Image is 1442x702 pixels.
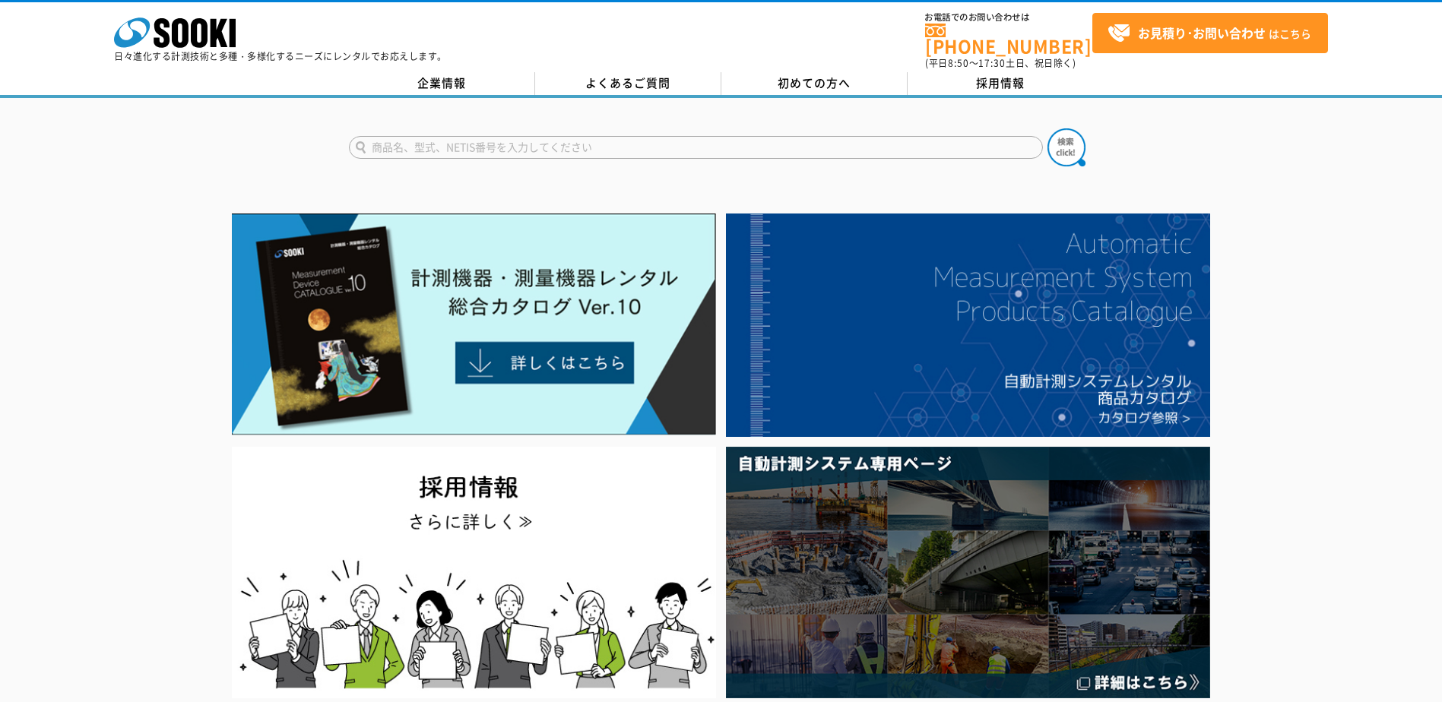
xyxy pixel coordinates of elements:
[1092,13,1328,53] a: お見積り･お問い合わせはこちら
[349,72,535,95] a: 企業情報
[349,136,1043,159] input: 商品名、型式、NETIS番号を入力してください
[721,72,908,95] a: 初めての方へ
[778,74,851,91] span: 初めての方へ
[925,24,1092,55] a: [PHONE_NUMBER]
[1138,24,1266,42] strong: お見積り･お問い合わせ
[535,72,721,95] a: よくあるご質問
[114,52,447,61] p: 日々進化する計測技術と多種・多様化するニーズにレンタルでお応えします。
[1047,128,1085,166] img: btn_search.png
[726,213,1210,437] img: 自動計測システムカタログ
[948,56,969,70] span: 8:50
[232,447,716,698] img: SOOKI recruit
[978,56,1006,70] span: 17:30
[1108,22,1311,45] span: はこちら
[925,56,1076,70] span: (平日 ～ 土日、祝日除く)
[925,13,1092,22] span: お電話でのお問い合わせは
[232,213,716,435] img: Catalog Ver10
[908,72,1094,95] a: 採用情報
[726,447,1210,698] img: 自動計測システム専用ページ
